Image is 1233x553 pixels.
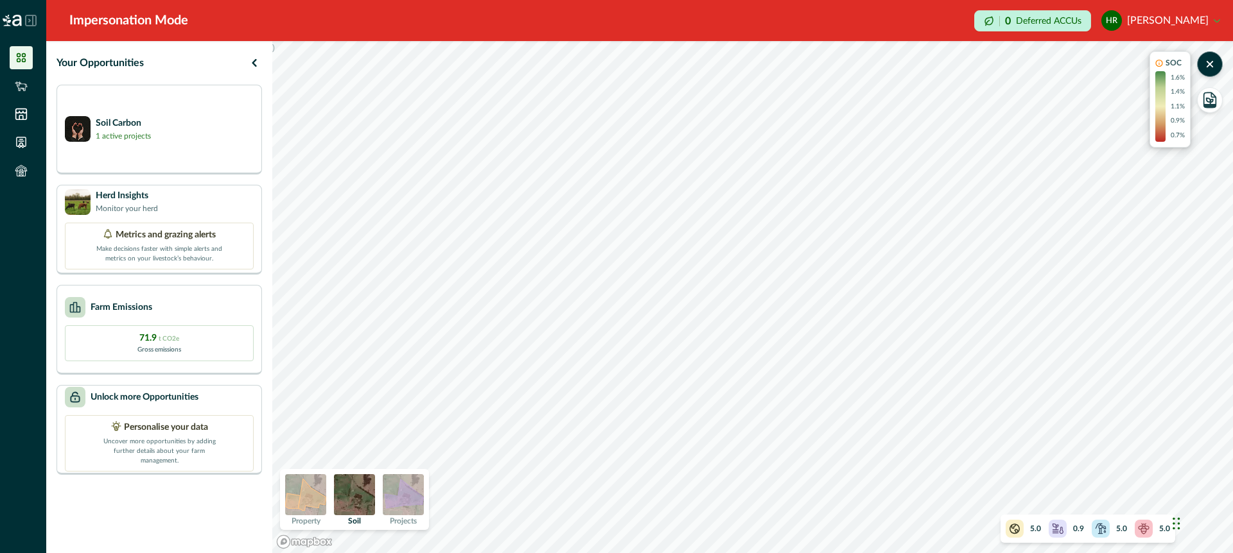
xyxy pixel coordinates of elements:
p: Soil Carbon [96,117,151,130]
iframe: Chat Widget [1169,491,1233,553]
p: 5.0 [1030,523,1041,534]
div: Drag [1173,504,1180,543]
p: 1.4% [1171,87,1185,97]
p: Herd Insights [96,189,158,203]
p: Metrics and grazing alerts [116,228,216,242]
p: Monitor your herd [96,203,158,214]
p: Projects [390,517,417,525]
img: Logo [3,15,22,26]
p: SOC [1166,57,1182,69]
p: 0.7% [1171,131,1185,140]
p: Unlock more Opportunities [91,391,198,404]
p: Make decisions faster with simple alerts and metrics on your livestock’s behaviour. [95,242,223,264]
p: 1.6% [1171,73,1185,83]
p: Soil [348,517,361,525]
span: t CO2e [159,336,179,342]
p: Uncover more opportunities by adding further details about your farm management. [95,434,223,466]
a: Mapbox logo [276,534,333,549]
img: property preview [285,474,326,515]
p: Personalise your data [124,421,208,434]
img: soil preview [334,474,375,515]
p: Farm Emissions [91,301,152,314]
p: Deferred ACCUs [1016,16,1081,26]
p: 0 [1005,16,1011,26]
p: 71.9 [139,332,179,345]
p: 5.0 [1159,523,1170,534]
button: hal rikard-bell[PERSON_NAME] [1101,5,1220,36]
p: 0.9 [1073,523,1084,534]
p: Your Opportunities [57,55,144,71]
p: Gross emissions [137,345,181,355]
p: 0.9% [1171,116,1185,126]
div: Impersonation Mode [69,11,188,30]
img: projects preview [383,474,424,515]
p: 1 active projects [96,130,151,142]
p: Property [292,517,320,525]
p: 1.1% [1171,102,1185,112]
p: 5.0 [1116,523,1127,534]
